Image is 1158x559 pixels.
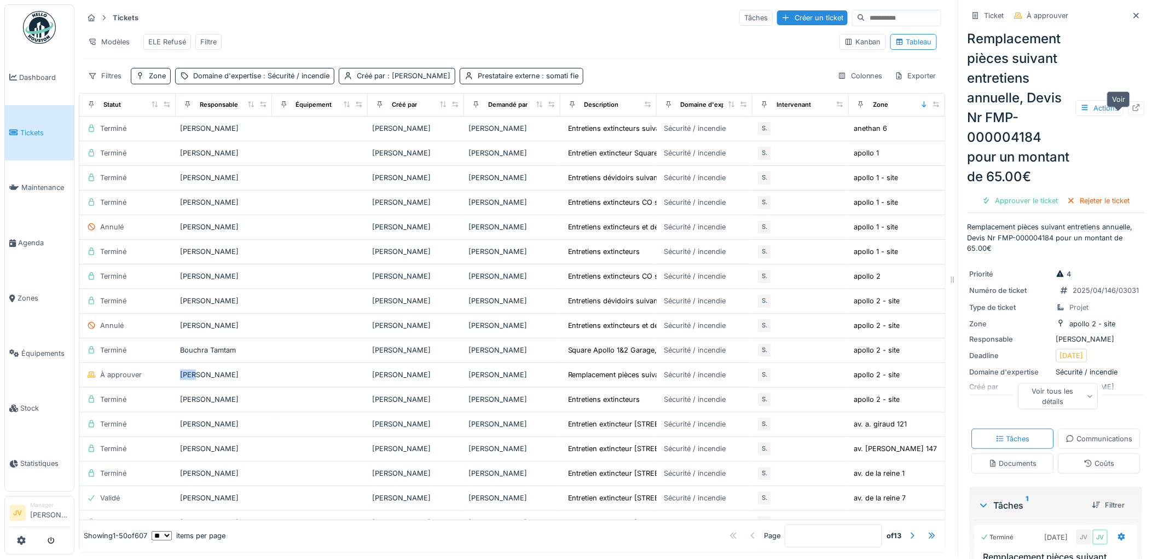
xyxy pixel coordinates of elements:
[372,443,460,454] div: [PERSON_NAME]
[1018,383,1098,410] div: Voir tous les détails
[372,246,460,257] div: [PERSON_NAME]
[19,72,70,83] span: Dashboard
[568,197,733,208] div: Entretiens extincteurs CO suivant facture VFS-1...
[200,100,238,110] div: Responsable
[989,458,1038,469] div: Documents
[488,100,528,110] div: Demandé par
[100,493,120,503] div: Validé
[18,238,70,248] span: Agenda
[296,100,332,110] div: Équipement
[739,10,773,26] div: Tâches
[100,370,142,380] div: À approuver
[468,222,556,232] div: [PERSON_NAME]
[5,215,74,270] a: Agenda
[5,50,74,105] a: Dashboard
[970,334,1143,344] div: [PERSON_NAME]
[148,37,186,47] div: ELE Refusé
[372,320,460,331] div: [PERSON_NAME]
[664,172,726,183] div: Sécurité / incendie
[757,293,772,309] div: S.
[757,515,772,531] div: S.
[568,493,710,503] div: Entretien extincteur [STREET_ADDRESS],...
[568,148,726,158] div: Entretien extincteur Square Apollo 1, suivant f...
[468,493,556,503] div: [PERSON_NAME]
[757,269,772,284] div: S.
[1076,529,1092,545] div: JV
[9,505,26,521] li: JV
[757,367,772,383] div: S.
[1066,434,1133,444] div: Communications
[21,182,70,193] span: Maintenance
[468,296,556,306] div: [PERSON_NAME]
[372,271,460,281] div: [PERSON_NAME]
[664,148,726,158] div: Sécurité / incendie
[584,100,619,110] div: Description
[985,10,1004,21] div: Ticket
[180,296,268,306] div: [PERSON_NAME]
[468,517,556,528] div: [PERSON_NAME]
[664,394,726,405] div: Sécurité / incendie
[970,350,1052,361] div: Deadline
[100,443,126,454] div: Terminé
[21,348,70,359] span: Équipements
[372,517,460,528] div: [PERSON_NAME]
[468,419,556,429] div: [PERSON_NAME]
[180,148,268,158] div: [PERSON_NAME]
[1045,532,1068,543] div: [DATE]
[103,100,121,110] div: Statut
[30,501,70,509] div: Manager
[100,222,124,232] div: Annulé
[468,246,556,257] div: [PERSON_NAME]
[468,370,556,380] div: [PERSON_NAME]
[854,246,898,257] div: apollo 1 - site
[854,123,887,134] div: anethan 6
[200,37,217,47] div: Filtre
[854,517,915,528] div: av. des azalées 49
[1084,458,1115,469] div: Coûts
[854,493,906,503] div: av. de la reine 7
[854,320,900,331] div: apollo 2 - site
[180,271,268,281] div: [PERSON_NAME]
[392,100,417,110] div: Créé par
[83,68,126,84] div: Filtres
[100,296,126,306] div: Terminé
[100,148,126,158] div: Terminé
[357,71,450,81] div: Créé par
[1063,193,1134,208] div: Rejeter le ticket
[100,517,126,528] div: Terminé
[18,293,70,303] span: Zones
[372,419,460,429] div: [PERSON_NAME]
[261,72,329,80] span: : Sécurité / incendie
[854,172,898,183] div: apollo 1 - site
[180,468,268,479] div: [PERSON_NAME]
[757,121,772,136] div: S.
[1073,285,1139,296] div: 2025/04/146/03031
[970,367,1143,377] div: Sécurité / incendie
[777,100,811,110] div: Intervenant
[664,246,726,257] div: Sécurité / incendie
[890,68,941,84] div: Exporter
[180,443,268,454] div: [PERSON_NAME]
[664,370,726,380] div: Sécurité / incendie
[468,443,556,454] div: [PERSON_NAME]
[23,11,56,44] img: Badge_color-CXgf-gQk.svg
[385,72,450,80] span: : [PERSON_NAME]
[764,531,780,541] div: Page
[100,320,124,331] div: Annulé
[372,370,460,380] div: [PERSON_NAME]
[854,468,905,479] div: av. de la reine 1
[149,71,166,81] div: Zone
[854,271,881,281] div: apollo 2
[5,381,74,436] a: Stock
[100,394,126,405] div: Terminé
[568,517,708,528] div: Entretien extincteur [STREET_ADDRESS]...
[757,466,772,481] div: S.
[854,222,898,232] div: apollo 1 - site
[664,271,726,281] div: Sécurité / incendie
[970,269,1052,279] div: Priorité
[664,320,726,331] div: Sécurité / incendie
[180,222,268,232] div: [PERSON_NAME]
[100,123,126,134] div: Terminé
[568,123,734,134] div: Entretiens extincteurs suivant facture VFS23-12...
[372,468,460,479] div: [PERSON_NAME]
